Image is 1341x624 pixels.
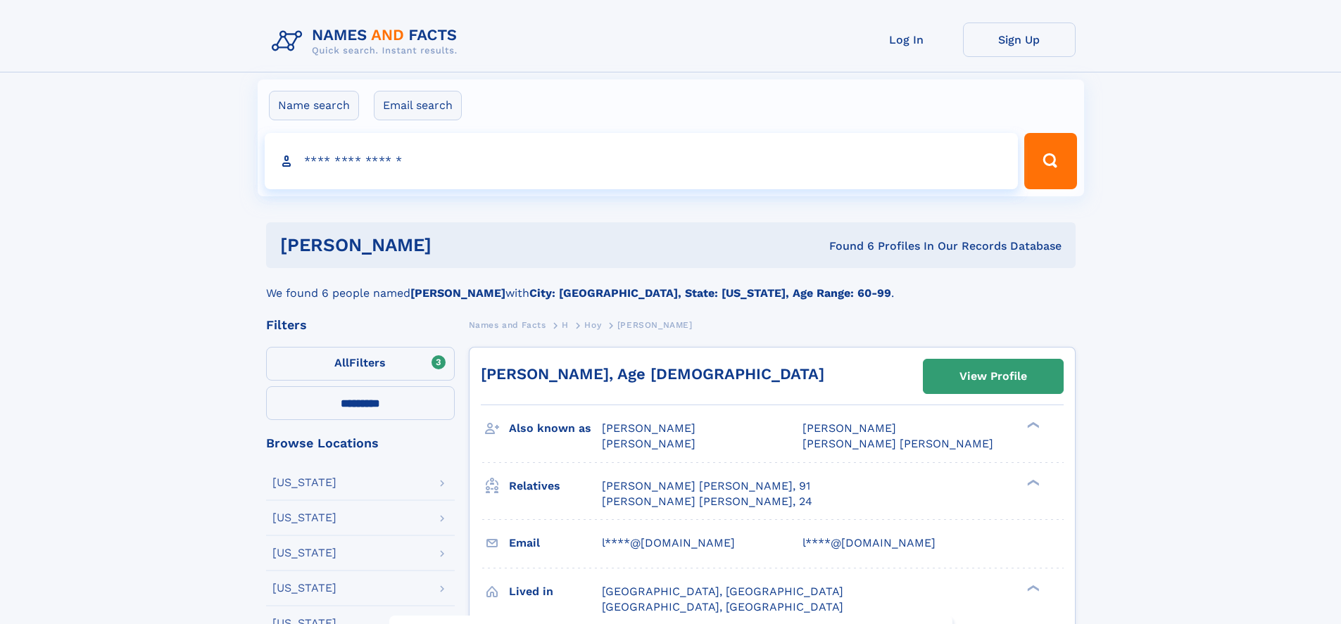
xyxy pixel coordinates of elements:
[410,286,505,300] b: [PERSON_NAME]
[924,359,1063,393] a: View Profile
[584,320,601,330] span: Hoy
[269,91,359,120] label: Name search
[1024,421,1040,430] div: ❯
[602,585,843,598] span: [GEOGRAPHIC_DATA], [GEOGRAPHIC_DATA]
[1024,583,1040,592] div: ❯
[602,494,812,509] a: [PERSON_NAME] [PERSON_NAME], 24
[1024,478,1040,487] div: ❯
[266,268,1076,302] div: We found 6 people named with .
[802,437,993,450] span: [PERSON_NAME] [PERSON_NAME]
[602,421,695,435] span: [PERSON_NAME]
[529,286,891,300] b: City: [GEOGRAPHIC_DATA], State: [US_STATE], Age Range: 60-99
[266,437,455,450] div: Browse Locations
[509,474,602,498] h3: Relatives
[509,531,602,555] h3: Email
[272,582,336,594] div: [US_STATE]
[334,356,349,369] span: All
[1024,133,1076,189] button: Search Button
[584,316,601,333] a: Hoy
[562,320,569,330] span: H
[272,512,336,523] div: [US_STATE]
[630,238,1062,254] div: Found 6 Profiles In Our Records Database
[266,347,455,381] label: Filters
[481,365,824,383] a: [PERSON_NAME], Age [DEMOGRAPHIC_DATA]
[266,23,469,61] img: Logo Names and Facts
[469,316,546,333] a: Names and Facts
[509,580,602,604] h3: Lived in
[562,316,569,333] a: H
[374,91,462,120] label: Email search
[602,437,695,450] span: [PERSON_NAME]
[509,416,602,440] h3: Also known as
[272,547,336,559] div: [US_STATE]
[602,478,810,494] a: [PERSON_NAME] [PERSON_NAME], 91
[602,600,843,613] span: [GEOGRAPHIC_DATA], [GEOGRAPHIC_DATA]
[617,320,693,330] span: [PERSON_NAME]
[959,360,1027,393] div: View Profile
[266,319,455,331] div: Filters
[272,477,336,488] div: [US_STATE]
[802,421,896,435] span: [PERSON_NAME]
[963,23,1076,57] a: Sign Up
[280,236,631,254] h1: [PERSON_NAME]
[850,23,963,57] a: Log In
[265,133,1019,189] input: search input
